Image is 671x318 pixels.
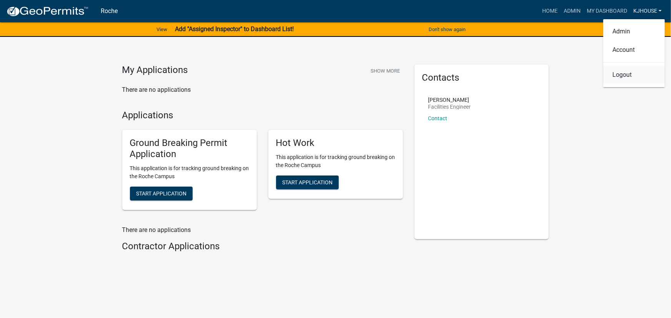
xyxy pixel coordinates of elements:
a: Roche [101,5,118,18]
h5: Hot Work [276,137,395,149]
p: This application is for tracking ground breaking on the Roche Campus [276,153,395,169]
strong: Add "Assigned Inspector" to Dashboard List! [175,25,294,33]
a: Logout [603,66,665,84]
a: Home [539,4,561,18]
a: Account [603,41,665,59]
h5: Ground Breaking Permit Application [130,137,249,160]
button: Start Application [276,176,339,189]
button: Show More [368,65,403,77]
p: This application is for tracking ground breaking on the Roche Campus [130,164,249,181]
a: My Dashboard [584,4,630,18]
a: View [153,23,170,36]
h4: Contractor Applications [122,241,403,252]
h4: My Applications [122,65,188,76]
a: kjhouse [630,4,665,18]
h4: Applications [122,110,403,121]
wm-workflow-list-section: Contractor Applications [122,241,403,255]
button: Don't show again [426,23,469,36]
a: Admin [561,4,584,18]
button: Start Application [130,187,193,200]
wm-workflow-list-section: Applications [122,110,403,216]
h5: Contacts [422,72,541,83]
p: There are no applications [122,85,403,94]
a: Admin [603,22,665,41]
a: Contact [428,115,448,121]
span: Start Application [282,179,333,185]
div: kjhouse [603,19,665,87]
span: Start Application [136,190,186,196]
p: [PERSON_NAME] [428,97,471,103]
p: Facilities Engineer [428,104,471,109]
p: There are no applications [122,225,403,235]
